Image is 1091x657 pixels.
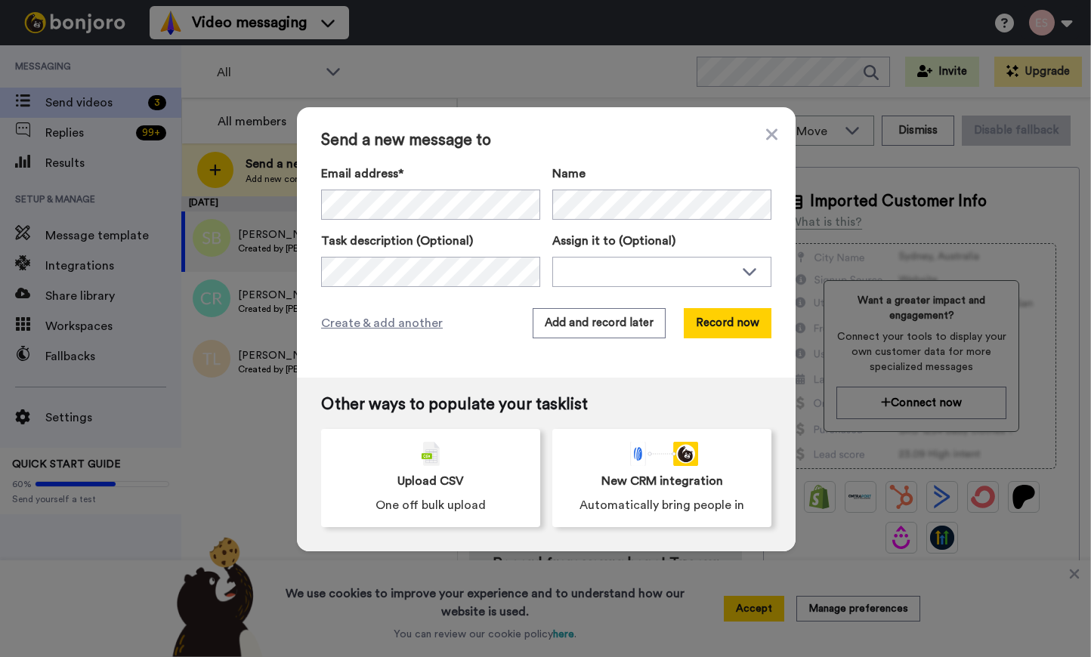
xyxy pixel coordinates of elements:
[533,308,666,338] button: Add and record later
[552,165,586,183] span: Name
[579,496,744,514] span: Automatically bring people in
[601,472,723,490] span: New CRM integration
[376,496,486,514] span: One off bulk upload
[321,314,443,332] span: Create & add another
[321,131,771,150] span: Send a new message to
[422,442,440,466] img: csv-grey.png
[397,472,464,490] span: Upload CSV
[321,232,540,250] label: Task description (Optional)
[684,308,771,338] button: Record now
[321,165,540,183] label: Email address*
[626,442,698,466] div: animation
[552,232,771,250] label: Assign it to (Optional)
[321,396,771,414] span: Other ways to populate your tasklist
